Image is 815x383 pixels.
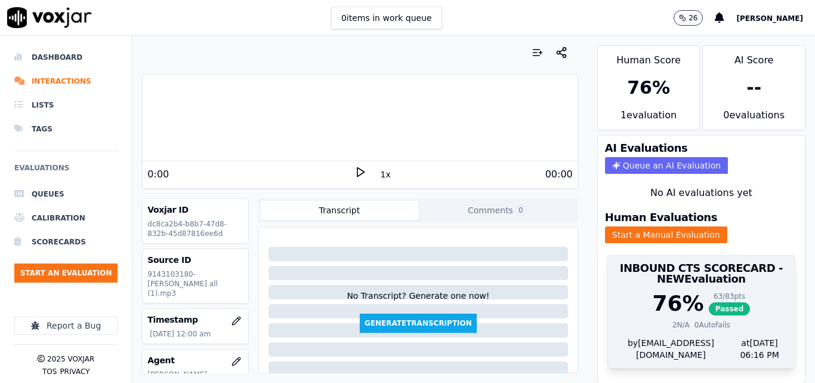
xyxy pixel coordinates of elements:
button: 26 [674,10,703,26]
h3: AI Evaluations [605,143,688,154]
button: Start an Evaluation [14,263,118,283]
button: 1x [378,166,393,183]
div: by [EMAIL_ADDRESS][DOMAIN_NAME] [608,337,795,368]
div: 0:00 [147,167,169,182]
button: [PERSON_NAME] [736,11,815,25]
button: 0items in work queue [331,7,442,29]
button: Report a Bug [14,317,118,335]
a: Dashboard [14,45,118,69]
div: -- [746,77,761,99]
div: 0 evaluation s [703,108,805,130]
h6: Evaluations [14,161,118,182]
button: Start a Manual Evaluation [605,226,727,243]
a: Queues [14,182,118,206]
div: Human Score [598,46,700,68]
div: 00:00 [545,167,573,182]
div: 76 % [652,292,703,315]
div: 2 N/A [672,320,690,330]
div: 0 Autofails [694,320,730,330]
div: 63 / 83 pts [709,292,751,301]
h3: Human Evaluations [605,212,717,223]
p: 9143103180-[PERSON_NAME] all (1).mp3 [147,269,243,298]
span: 0 [515,205,526,216]
button: Queue an AI Evaluation [605,157,728,174]
a: Interactions [14,69,118,93]
button: Comments [418,201,576,220]
span: [PERSON_NAME] [736,14,803,23]
a: Lists [14,93,118,117]
button: Transcript [261,201,418,220]
div: 1 evaluation [598,108,700,130]
span: Passed [709,302,751,315]
div: AI Score [703,46,805,68]
h3: Voxjar ID [147,204,243,216]
img: voxjar logo [7,7,92,28]
h3: Agent [147,354,243,366]
h3: Source ID [147,254,243,266]
h3: INBOUND CTS SCORECARD - NEW Evaluation [615,263,788,284]
div: 76 % [627,77,670,99]
button: Privacy [60,367,89,376]
button: GenerateTranscription [360,314,477,333]
h3: Timestamp [147,314,243,326]
button: 26 [674,10,715,26]
p: dc8ca2b4-b8b7-47d8-832b-45d87816ee6d [147,219,243,238]
div: No AI evaluations yet [607,186,795,200]
a: Tags [14,117,118,141]
p: 26 [689,13,697,23]
div: at [DATE] 06:16 PM [727,337,788,361]
p: 2025 Voxjar [47,354,94,364]
a: Scorecards [14,230,118,254]
a: Calibration [14,206,118,230]
button: TOS [42,367,57,376]
div: No Transcript? Generate one now! [347,290,489,314]
p: [DATE] 12:00 am [150,329,243,339]
p: [PERSON_NAME] [147,370,243,379]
